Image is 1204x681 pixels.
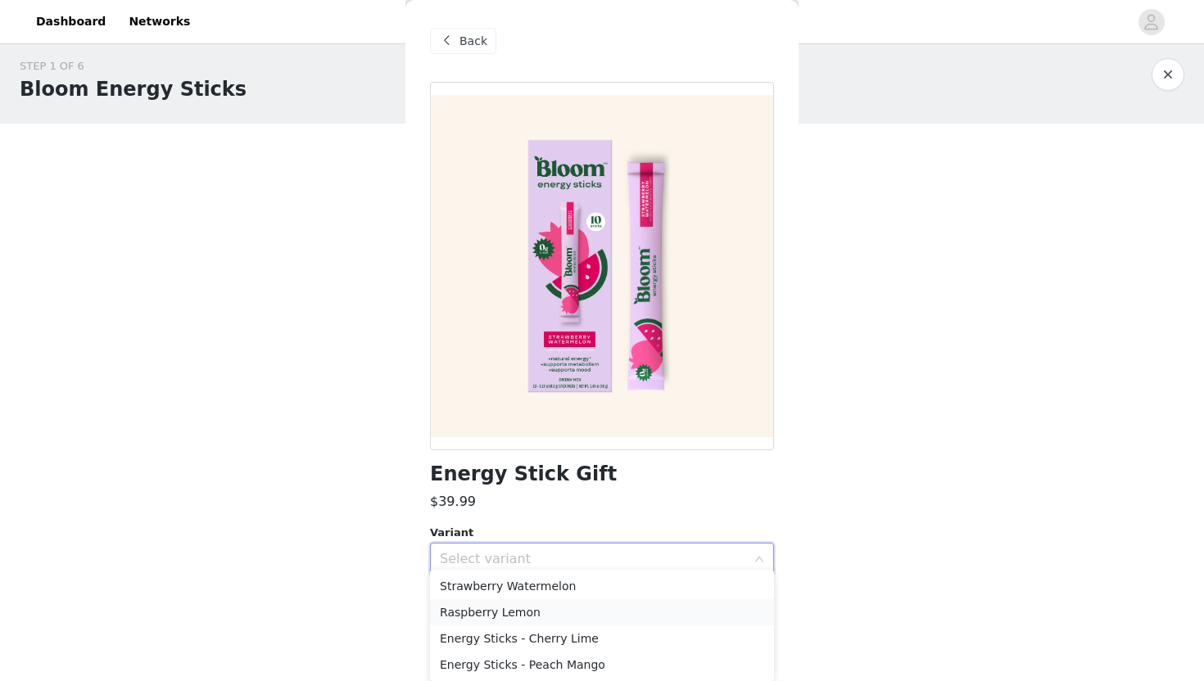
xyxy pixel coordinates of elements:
div: avatar [1143,9,1159,35]
div: STEP 1 OF 6 [20,58,247,74]
a: Networks [119,3,200,40]
span: Back [459,33,487,50]
h3: $39.99 [430,492,476,512]
h1: Energy Stick Gift [430,463,617,485]
li: Strawberry Watermelon [430,573,774,599]
h1: Bloom Energy Sticks [20,74,247,104]
div: Select variant [440,551,746,567]
li: Raspberry Lemon [430,599,774,625]
a: Dashboard [26,3,115,40]
div: Variant [430,525,774,541]
i: icon: down [754,554,764,566]
li: Energy Sticks - Peach Mango [430,652,774,678]
li: Energy Sticks - Cherry Lime [430,625,774,652]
